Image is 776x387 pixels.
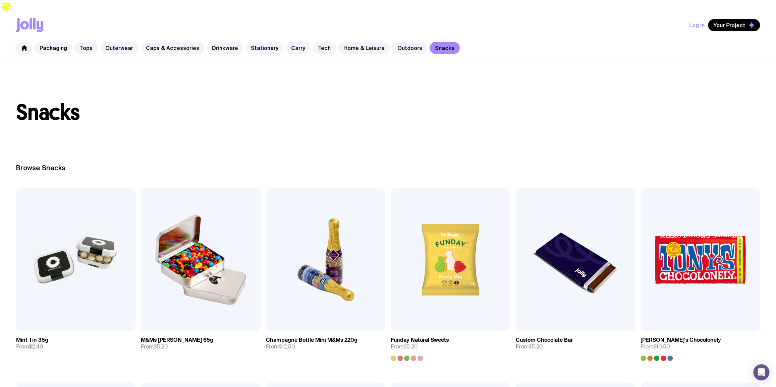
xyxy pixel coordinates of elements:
[141,42,205,54] a: Caps & Accessories
[16,164,760,172] h2: Browse Snacks
[266,331,385,356] a: Champagne Bottle Mini M&Ms 220gFrom$12.50
[689,19,705,31] button: Log In
[141,331,260,356] a: M&Ms [PERSON_NAME] 65gFrom$5.20
[266,337,357,343] h3: Champagne Bottle Mini M&Ms 220g
[515,337,572,343] h3: Custom Chocolate Bar
[392,42,428,54] a: Outdoors
[713,22,745,28] span: Your Project
[16,102,760,123] h1: Snacks
[515,331,635,356] a: Custom Chocolate BarFrom$5.20
[207,42,243,54] a: Drinkware
[286,42,311,54] a: Carry
[154,343,168,350] span: $5.20
[16,343,43,350] span: From
[641,343,670,350] span: From
[338,42,390,54] a: Home & Leisure
[74,42,98,54] a: Tops
[141,343,168,350] span: From
[753,364,769,380] div: Open Intercom Messenger
[29,343,43,350] span: $2.40
[708,19,760,31] button: Your Project
[403,343,418,350] span: $5.20
[141,337,213,343] h3: M&Ms [PERSON_NAME] 65g
[430,42,460,54] a: Snacks
[266,343,295,350] span: From
[641,337,721,343] h3: [PERSON_NAME]'s Chocolonely
[279,343,295,350] span: $12.50
[34,42,72,54] a: Packaging
[16,337,48,343] h3: Mint Tin 35g
[313,42,336,54] a: Tech
[245,42,284,54] a: Stationery
[528,343,543,350] span: $5.20
[391,337,449,343] h3: Funday Natural Sweets
[100,42,138,54] a: Outerwear
[16,331,135,356] a: Mint Tin 35gFrom$2.40
[391,343,418,350] span: From
[653,343,670,350] span: $10.50
[391,331,510,361] a: Funday Natural SweetsFrom$5.20
[515,343,543,350] span: From
[641,331,760,361] a: [PERSON_NAME]'s ChocolonelyFrom$10.50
